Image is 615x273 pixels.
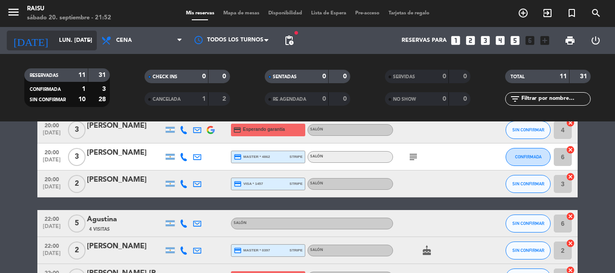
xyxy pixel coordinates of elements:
i: cancel [566,212,575,221]
input: Filtrar por nombre... [520,94,590,104]
span: SIN CONFIRMAR [512,127,544,132]
span: Tarjetas de regalo [384,11,434,16]
i: [DATE] [7,31,54,50]
span: Mis reservas [181,11,219,16]
span: stripe [289,181,303,187]
strong: 0 [443,96,446,102]
strong: 2 [222,96,228,102]
span: [DATE] [41,251,63,261]
span: stripe [289,247,303,253]
i: credit_card [233,126,241,134]
strong: 0 [443,73,446,80]
span: 22:00 [41,213,63,224]
span: [DATE] [41,130,63,140]
span: print [565,35,575,46]
i: looks_two [465,35,476,46]
span: 20:00 [41,174,63,184]
span: 22:00 [41,240,63,251]
span: Reservas para [402,37,447,44]
i: cancel [566,172,575,181]
strong: 0 [343,73,348,80]
strong: 11 [560,73,567,80]
i: looks_6 [524,35,536,46]
span: CANCELADA [153,97,181,102]
i: subject [408,152,419,162]
i: arrow_drop_down [84,35,95,46]
span: RESERVADAS [30,73,59,78]
button: SIN CONFIRMAR [506,242,551,260]
strong: 0 [202,73,206,80]
i: cake [421,245,432,256]
button: CONFIRMADA [506,148,551,166]
span: Salón [310,155,323,158]
div: [PERSON_NAME] [87,174,163,186]
strong: 0 [322,73,326,80]
i: search [591,8,601,18]
div: [PERSON_NAME] [87,120,163,132]
strong: 0 [343,96,348,102]
i: credit_card [234,246,242,255]
span: CONFIRMADA [30,87,61,92]
div: [PERSON_NAME] [87,147,163,159]
img: google-logo.png [207,126,215,134]
span: 3 [68,148,86,166]
span: 5 [68,215,86,233]
strong: 0 [463,73,469,80]
button: SIN CONFIRMAR [506,175,551,193]
i: credit_card [234,153,242,161]
span: Salón [234,221,247,225]
strong: 1 [82,86,86,92]
strong: 10 [78,96,86,103]
i: credit_card [234,180,242,188]
span: SIN CONFIRMAR [30,98,66,102]
strong: 31 [580,73,589,80]
span: SIN CONFIRMAR [512,221,544,226]
span: pending_actions [284,35,294,46]
div: Raisu [27,4,111,13]
span: Salón [310,248,323,252]
span: SIN CONFIRMAR [512,181,544,186]
i: looks_5 [509,35,521,46]
span: SERVIDAS [393,75,415,79]
i: exit_to_app [542,8,553,18]
button: SIN CONFIRMAR [506,215,551,233]
i: add_circle_outline [518,8,529,18]
i: cancel [566,145,575,154]
span: visa * 1457 [234,180,263,188]
span: 4 Visitas [89,226,110,233]
strong: 0 [463,96,469,102]
strong: 1 [202,96,206,102]
span: 20:00 [41,147,63,157]
span: Cena [116,37,132,44]
span: Pre-acceso [351,11,384,16]
i: add_box [539,35,551,46]
i: filter_list [510,94,520,104]
span: Lista de Espera [307,11,351,16]
span: master * 0397 [234,246,270,255]
span: TOTAL [511,75,525,79]
span: CONFIRMADA [515,154,542,159]
i: turned_in_not [566,8,577,18]
span: master * 4862 [234,153,270,161]
button: menu [7,5,20,22]
strong: 28 [99,96,108,103]
strong: 0 [222,73,228,80]
span: NO SHOW [393,97,416,102]
i: power_settings_new [590,35,601,46]
span: 2 [68,175,86,193]
strong: 31 [99,72,108,78]
span: SIN CONFIRMAR [512,248,544,253]
strong: 3 [102,86,108,92]
strong: 11 [78,72,86,78]
span: RE AGENDADA [273,97,306,102]
span: stripe [289,154,303,160]
span: 2 [68,242,86,260]
span: 20:00 [41,120,63,130]
i: looks_4 [494,35,506,46]
span: [DATE] [41,224,63,234]
span: Mapa de mesas [219,11,264,16]
span: Salón [310,182,323,185]
span: fiber_manual_record [294,30,299,36]
span: Esperando garantía [243,126,285,133]
i: looks_one [450,35,461,46]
